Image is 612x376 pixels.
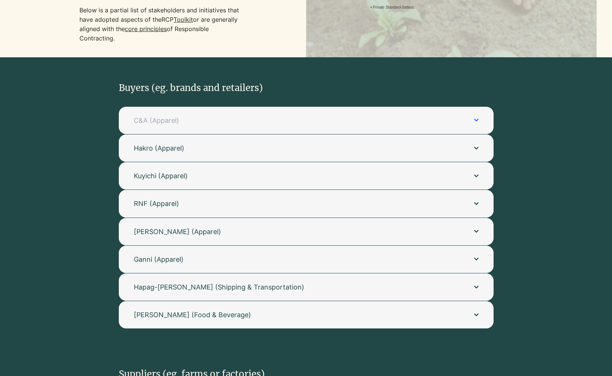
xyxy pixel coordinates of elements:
[370,5,414,10] a: • Private Standard-Setters
[119,218,494,245] button: [PERSON_NAME] (Apparel)
[119,82,347,94] h2: Buyers (eg. brands and retailers)
[119,162,494,189] button: Kuyichi (Apparel)
[119,190,494,217] button: RNF (Apparel)
[134,199,459,208] span: RNF (Apparel)
[134,171,459,181] span: Kuyichi (Apparel)
[119,107,494,134] button: C&A (Apparel)
[134,227,459,236] span: [PERSON_NAME] (Apparel)
[134,143,459,153] span: Hakro (Apparel)
[125,25,167,33] a: core principles
[174,16,193,23] a: Toolkit
[119,301,494,328] button: [PERSON_NAME] (Food & Beverage)
[162,16,174,23] a: RCP
[134,255,459,264] span: Ganni (Apparel)
[134,116,459,125] span: C&A (Apparel)
[79,6,242,43] p: Below is a partial list of stakeholders and initiatives that have adopted aspects of the or are g...
[134,310,459,319] span: [PERSON_NAME] (Food & Beverage)
[134,282,459,292] span: Hapag-[PERSON_NAME] (Shipping & Transportation)
[119,246,494,273] button: Ganni (Apparel)
[119,273,494,301] button: Hapag-[PERSON_NAME] (Shipping & Transportation)
[119,134,494,162] button: Hakro (Apparel)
